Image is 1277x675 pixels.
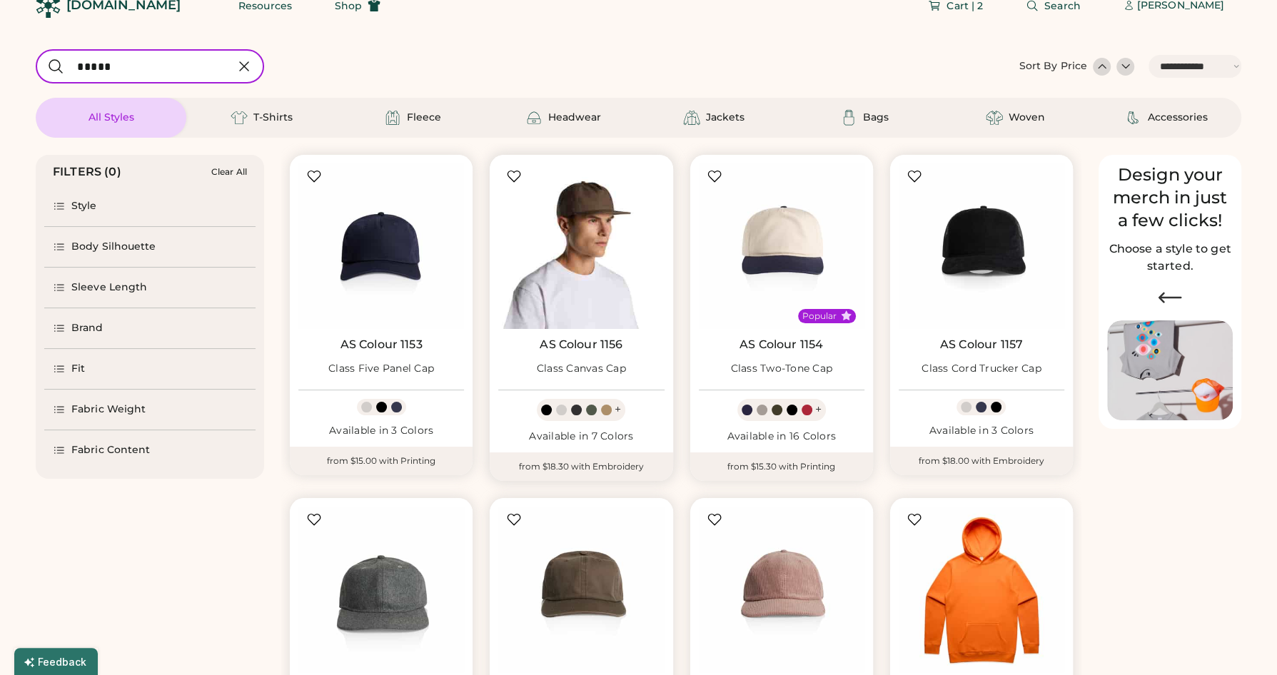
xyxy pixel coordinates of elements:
div: Available in 7 Colors [498,430,664,444]
img: AS Colour 1154 Class Two-Tone Cap [699,163,864,329]
img: Image of Lisa Congdon Eye Print on T-Shirt and Hat [1107,320,1233,421]
div: Popular [802,310,837,322]
div: Design your merch in just a few clicks! [1107,163,1233,232]
div: Style [71,199,97,213]
div: Available in 3 Colors [298,424,464,438]
div: from $15.00 with Printing [290,447,473,475]
img: AS Colour 1157 Class Cord Trucker Cap [899,163,1064,329]
div: Clear All [211,167,247,177]
div: T-Shirts [253,111,293,125]
a: AS Colour 1156 [540,337,622,352]
div: FILTERS (0) [53,163,121,181]
div: Available in 16 Colors [699,430,864,444]
img: AS Colour 1156 Class Canvas Cap [498,163,664,329]
div: All Styles [89,111,134,125]
h2: Choose a style to get started. [1107,240,1233,275]
img: Fleece Icon [384,109,401,126]
div: + [815,402,822,417]
img: AS Colour 1150 Class Cap [498,507,664,672]
img: Headwear Icon [525,109,542,126]
div: Class Cord Trucker Cap [922,362,1041,376]
a: AS Colour 1153 [340,337,423,352]
img: Woven Icon [986,109,1003,126]
div: Fleece [407,111,441,125]
div: from $18.30 with Embroidery [490,452,672,481]
div: Accessories [1147,111,1207,125]
div: from $18.00 with Embroidery [890,447,1073,475]
div: Available in 3 Colors [899,424,1064,438]
div: Body Silhouette [71,240,156,254]
div: Brand [71,321,104,335]
div: Jackets [706,111,745,125]
span: Search [1044,1,1081,11]
img: Bags Icon [840,109,857,126]
div: from $15.30 with Printing [690,452,873,481]
div: + [615,402,621,417]
img: AS Colour 5102F Stencil Safety Hood [899,507,1064,672]
div: Sort By Price [1019,59,1087,73]
div: Class Canvas Cap [537,362,626,376]
div: Bags [863,111,889,125]
img: AS Colour 1151 Class Wool Cap [298,507,464,672]
div: Fit [71,362,85,376]
button: Popular Style [841,310,852,321]
div: Fabric Content [71,443,150,457]
img: AS Colour 1152 Class Cord Cap [699,507,864,672]
img: Accessories Icon [1124,109,1141,126]
div: Headwear [548,111,601,125]
div: Sleeve Length [71,280,147,295]
span: Shop [335,1,362,11]
a: AS Colour 1157 [940,337,1023,352]
span: Cart | 2 [947,1,983,11]
img: AS Colour 1153 Class Five Panel Cap [298,163,464,329]
div: Woven [1009,111,1045,125]
img: T-Shirts Icon [231,109,248,126]
div: Fabric Weight [71,402,146,417]
div: Class Two-Tone Cap [730,362,832,376]
img: Jackets Icon [683,109,700,126]
div: Class Five Panel Cap [328,362,434,376]
a: AS Colour 1154 [740,337,823,352]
